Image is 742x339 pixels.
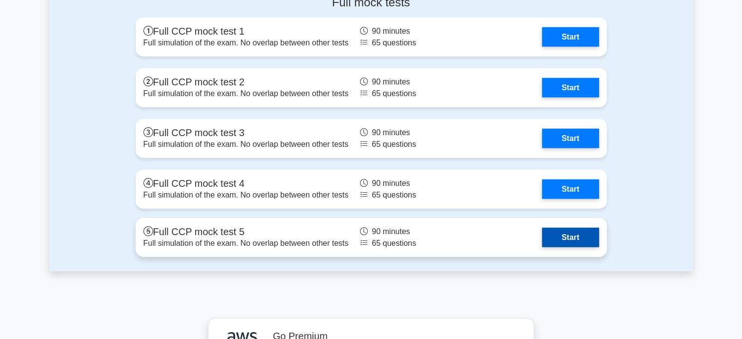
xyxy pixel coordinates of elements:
[542,179,599,199] a: Start
[542,27,599,47] a: Start
[542,228,599,247] a: Start
[542,78,599,98] a: Start
[542,129,599,148] a: Start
